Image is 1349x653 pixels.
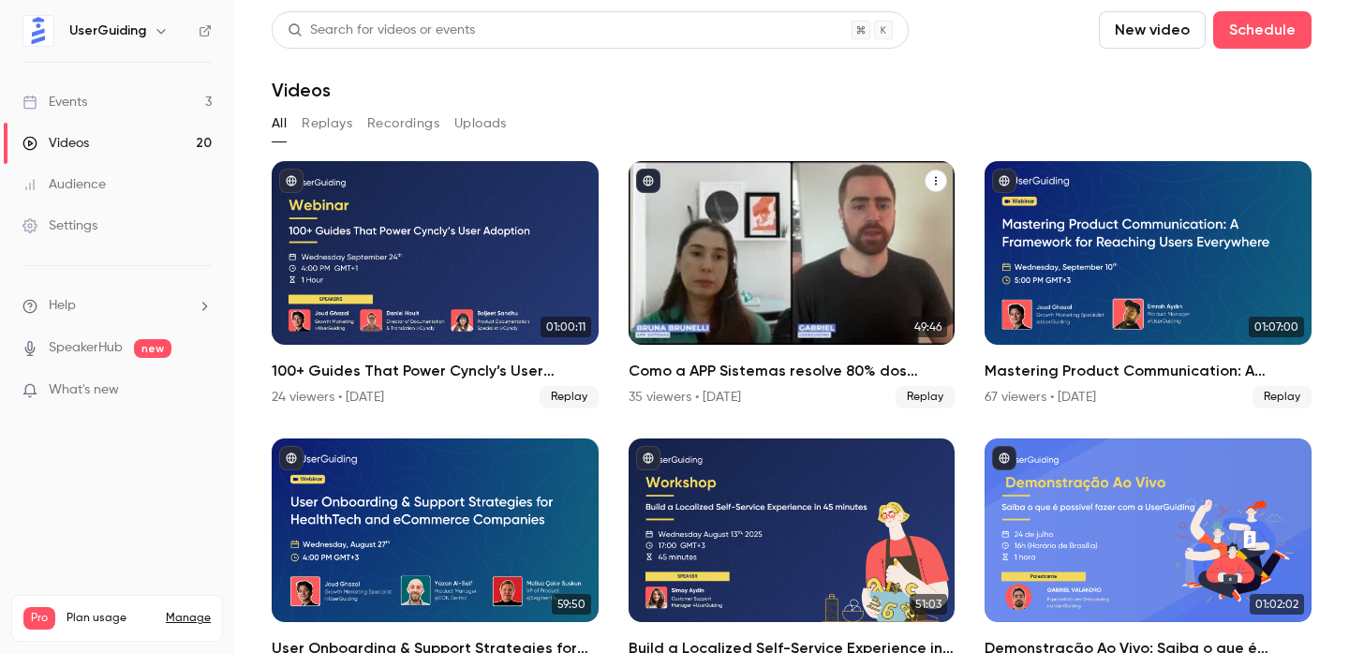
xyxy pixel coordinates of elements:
[189,382,212,399] iframe: Noticeable Trigger
[1249,317,1304,337] span: 01:07:00
[629,161,956,408] a: 49:46Como a APP Sistemas resolve 80% dos tickets de suporte com o Assistente de IA da UserGuiding...
[49,380,119,400] span: What's new
[367,109,439,139] button: Recordings
[629,388,741,407] div: 35 viewers • [DATE]
[1253,386,1312,408] span: Replay
[166,611,211,626] a: Manage
[272,161,599,408] li: 100+ Guides That Power Cyncly’s User Adoption
[1213,11,1312,49] button: Schedule
[985,161,1312,408] li: Mastering Product Communication: A Framework for Reaching Users Everywhere
[992,169,1016,193] button: published
[910,594,947,615] span: 51:03
[909,317,947,337] span: 49:46
[552,594,591,615] span: 59:50
[288,21,475,40] div: Search for videos or events
[67,611,155,626] span: Plan usage
[23,16,53,46] img: UserGuiding
[49,338,123,358] a: SpeakerHub
[23,607,55,630] span: Pro
[279,446,304,470] button: published
[272,388,384,407] div: 24 viewers • [DATE]
[22,296,212,316] li: help-dropdown-opener
[49,296,76,316] span: Help
[22,175,106,194] div: Audience
[272,11,1312,642] section: Videos
[636,446,660,470] button: published
[279,169,304,193] button: published
[1250,594,1304,615] span: 01:02:02
[985,388,1096,407] div: 67 viewers • [DATE]
[272,79,331,101] h1: Videos
[992,446,1016,470] button: published
[272,109,287,139] button: All
[69,22,146,40] h6: UserGuiding
[272,161,599,408] a: 01:00:11100+ Guides That Power Cyncly’s User Adoption24 viewers • [DATE]Replay
[541,317,591,337] span: 01:00:11
[454,109,507,139] button: Uploads
[985,161,1312,408] a: 01:07:00Mastering Product Communication: A Framework for Reaching Users Everywhere67 viewers • [D...
[629,161,956,408] li: Como a APP Sistemas resolve 80% dos tickets de suporte com o Assistente de IA da UserGuiding
[22,93,87,111] div: Events
[22,216,97,235] div: Settings
[134,339,171,358] span: new
[896,386,955,408] span: Replay
[540,386,599,408] span: Replay
[985,360,1312,382] h2: Mastering Product Communication: A Framework for Reaching Users Everywhere
[22,134,89,153] div: Videos
[302,109,352,139] button: Replays
[629,360,956,382] h2: Como a APP Sistemas resolve 80% dos tickets de suporte com o Assistente de IA da UserGuiding
[636,169,660,193] button: published
[272,360,599,382] h2: 100+ Guides That Power Cyncly’s User Adoption
[1099,11,1206,49] button: New video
